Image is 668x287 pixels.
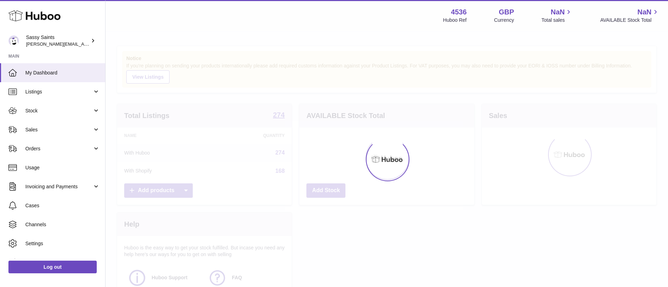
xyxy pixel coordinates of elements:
[451,7,467,17] strong: 4536
[443,17,467,24] div: Huboo Ref
[8,35,19,46] img: ramey@sassysaints.com
[25,107,93,114] span: Stock
[541,17,573,24] span: Total sales
[499,7,514,17] strong: GBP
[25,89,93,95] span: Listings
[494,17,514,24] div: Currency
[551,7,565,17] span: NaN
[25,164,100,171] span: Usage
[25,183,93,190] span: Invoicing and Payments
[600,17,660,24] span: AVAILABLE Stock Total
[25,240,100,247] span: Settings
[25,202,100,209] span: Cases
[26,34,89,47] div: Sassy Saints
[25,221,100,228] span: Channels
[25,70,100,76] span: My Dashboard
[26,41,141,47] span: [PERSON_NAME][EMAIL_ADDRESS][DOMAIN_NAME]
[541,7,573,24] a: NaN Total sales
[637,7,651,17] span: NaN
[25,145,93,152] span: Orders
[600,7,660,24] a: NaN AVAILABLE Stock Total
[8,261,97,273] a: Log out
[25,126,93,133] span: Sales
